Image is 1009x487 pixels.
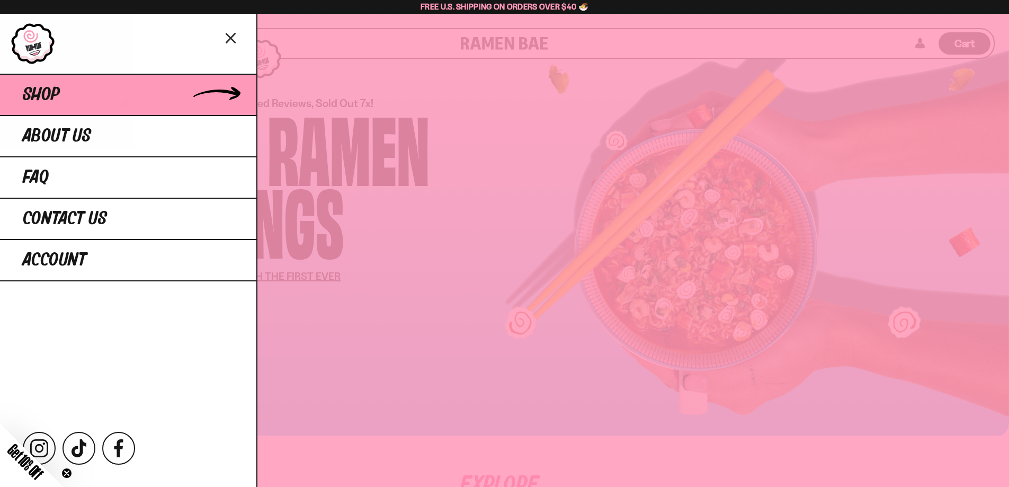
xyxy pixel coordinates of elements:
[421,2,588,12] span: Free U.S. Shipping on Orders over $40 🍜
[222,28,240,47] button: Close menu
[23,168,49,187] span: FAQ
[23,85,60,104] span: Shop
[23,209,107,228] span: Contact Us
[61,468,72,479] button: Close teaser
[23,251,86,270] span: Account
[5,441,46,482] span: Get 10% Off
[23,127,91,146] span: About Us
